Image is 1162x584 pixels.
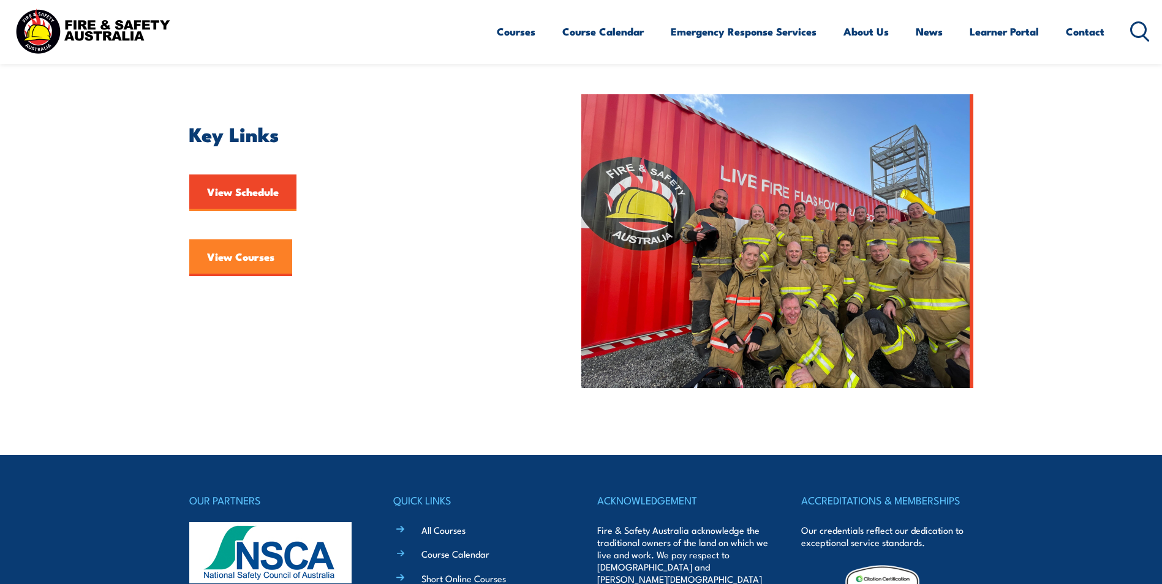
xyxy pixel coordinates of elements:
[421,523,466,536] a: All Courses
[801,524,973,548] p: Our credentials reflect our dedication to exceptional service standards.
[970,15,1039,48] a: Learner Portal
[562,15,644,48] a: Course Calendar
[597,492,769,509] h4: ACKNOWLEDGEMENT
[189,239,292,276] a: View Courses
[801,492,973,509] h4: ACCREDITATIONS & MEMBERSHIPS
[189,492,361,509] h4: OUR PARTNERS
[497,15,535,48] a: Courses
[1066,15,1104,48] a: Contact
[581,94,973,388] img: FSA People – Team photo aug 2023
[393,492,565,509] h4: QUICK LINKS
[421,547,489,560] a: Course Calendar
[189,174,296,211] a: View Schedule
[671,15,817,48] a: Emergency Response Services
[843,15,889,48] a: About Us
[916,15,943,48] a: News
[189,522,352,583] img: nsca-logo-footer
[189,125,525,142] h2: Key Links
